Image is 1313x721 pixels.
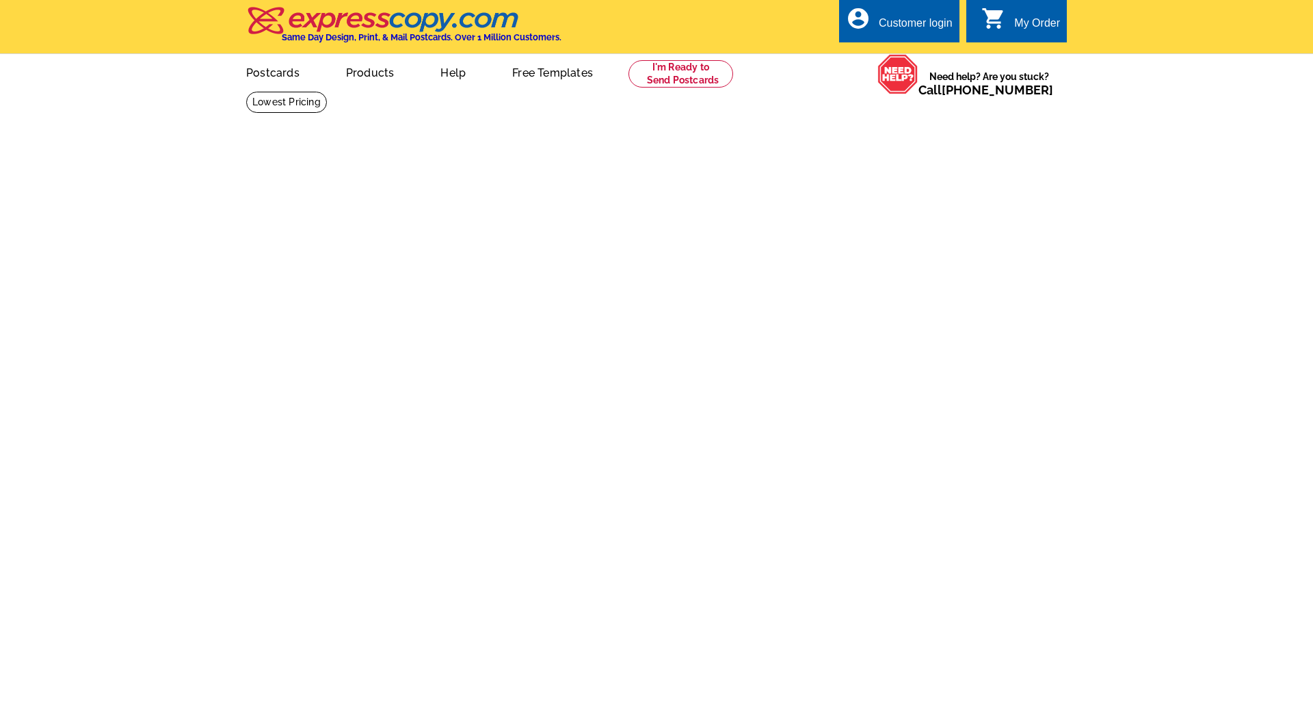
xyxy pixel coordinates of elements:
[846,15,953,32] a: account_circle Customer login
[918,70,1060,97] span: Need help? Are you stuck?
[981,6,1006,31] i: shopping_cart
[419,55,488,88] a: Help
[877,54,918,94] img: help
[282,32,561,42] h4: Same Day Design, Print, & Mail Postcards. Over 1 Million Customers.
[879,17,953,36] div: Customer login
[846,6,871,31] i: account_circle
[324,55,416,88] a: Products
[942,83,1053,97] a: [PHONE_NUMBER]
[490,55,615,88] a: Free Templates
[224,55,321,88] a: Postcards
[918,83,1053,97] span: Call
[981,15,1060,32] a: shopping_cart My Order
[1014,17,1060,36] div: My Order
[246,16,561,42] a: Same Day Design, Print, & Mail Postcards. Over 1 Million Customers.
